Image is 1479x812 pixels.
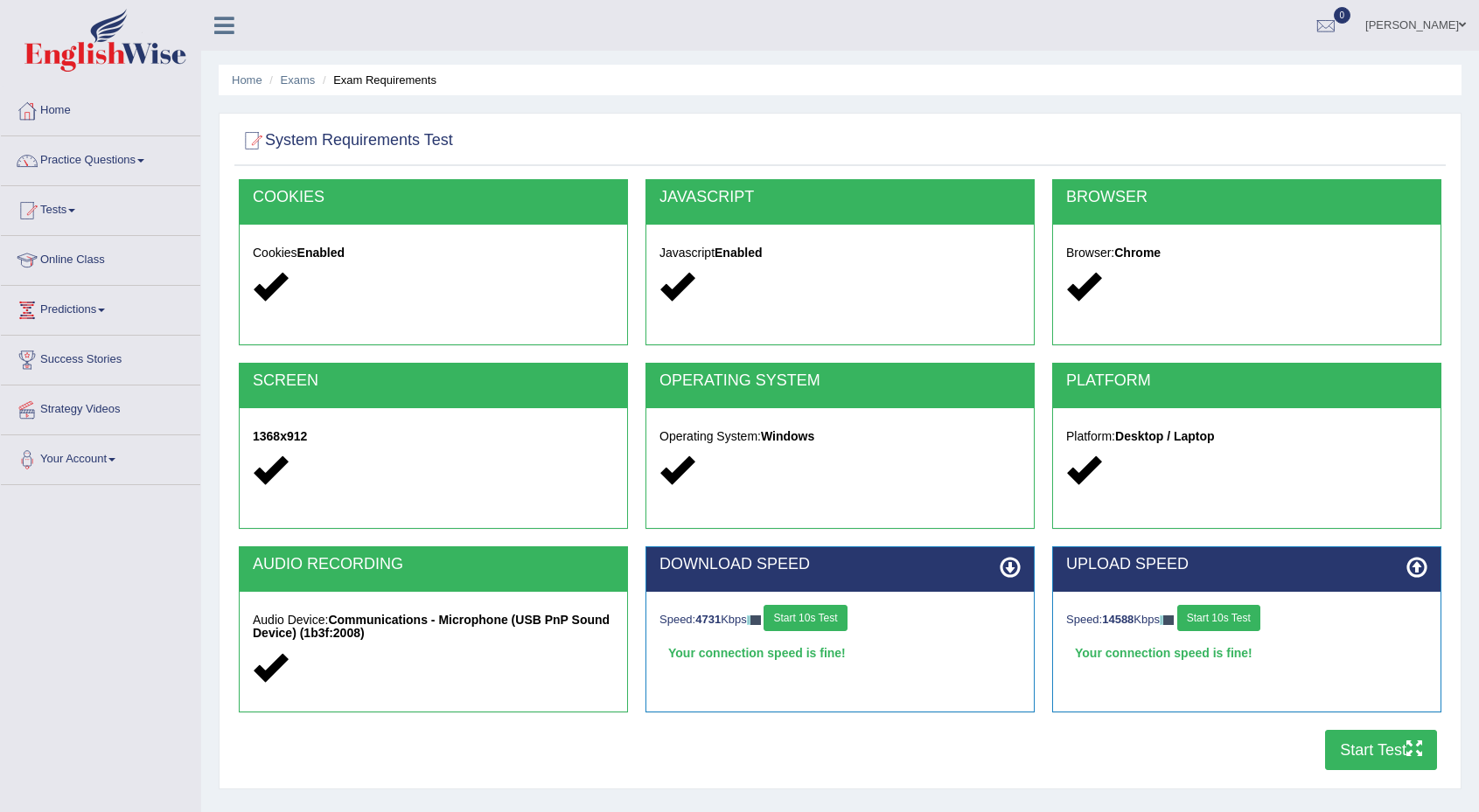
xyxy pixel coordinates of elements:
h2: PLATFORM [1066,372,1427,390]
li: Exam Requirements [318,72,436,88]
h2: UPLOAD SPEED [1066,556,1427,573]
div: Your connection speed is fine! [659,640,1021,666]
button: Start 10s Test [1177,605,1260,631]
a: Exams [281,73,316,87]
img: ajax-loader-fb-connection.gif [1160,615,1174,625]
a: Tests [1,186,200,230]
strong: 14588 [1102,613,1134,626]
h5: Platform: [1066,430,1427,443]
h5: Cookies [253,246,614,260]
a: Practice Questions [1,136,200,180]
a: Home [232,73,262,87]
span: 0 [1334,7,1351,24]
div: Your connection speed is fine! [1066,640,1427,666]
a: Strategy Videos [1,385,200,429]
img: ajax-loader-fb-connection.gif [747,615,761,625]
div: Speed: Kbps [659,605,1021,635]
h2: OPERATING SYSTEM [659,372,1021,390]
strong: Enabled [297,246,345,260]
a: Your Account [1,435,200,479]
strong: 4731 [695,613,721,626]
a: Online Class [1,236,200,280]
strong: Chrome [1114,246,1161,260]
strong: Enabled [715,246,762,260]
h2: BROWSER [1066,189,1427,206]
button: Start Test [1325,730,1437,770]
strong: Communications - Microphone (USB PnP Sound Device) (1b3f:2008) [253,613,610,640]
h2: SCREEN [253,372,614,390]
h5: Operating System: [659,430,1021,443]
strong: Desktop / Laptop [1115,429,1215,443]
h2: JAVASCRIPT [659,189,1021,206]
h5: Browser: [1066,246,1427,260]
a: Predictions [1,286,200,330]
a: Home [1,87,200,130]
h2: AUDIO RECORDING [253,556,614,573]
a: Success Stories [1,336,200,379]
strong: Windows [761,429,814,443]
h2: DOWNLOAD SPEED [659,556,1021,573]
div: Speed: Kbps [1066,605,1427,635]
h5: Audio Device: [253,614,614,641]
h2: COOKIES [253,189,614,206]
strong: 1368x912 [253,429,307,443]
h5: Javascript [659,246,1021,260]
button: Start 10s Test [764,605,847,631]
h2: System Requirements Test [239,128,453,154]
